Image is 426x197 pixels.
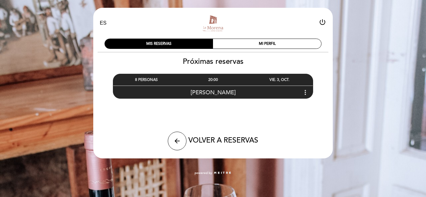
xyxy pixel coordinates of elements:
div: MI PERFIL [213,39,321,49]
div: MIS RESERVAS [105,39,213,49]
i: arrow_back [173,137,181,145]
i: power_settings_new [319,18,326,26]
button: arrow_back [168,132,186,150]
h2: Próximas reservas [93,57,333,66]
div: VIE. 3, OCT. [246,74,313,86]
i: more_vert [302,89,309,96]
div: 8 PERSONAS [113,74,180,86]
div: 20:00 [180,74,246,86]
span: VOLVER A RESERVAS [188,136,258,145]
span: powered by [195,171,212,175]
a: La Morena [174,15,252,32]
a: powered by [195,171,231,175]
img: MEITRE [214,171,231,175]
button: power_settings_new [319,18,326,28]
span: [PERSON_NAME] [191,89,236,96]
